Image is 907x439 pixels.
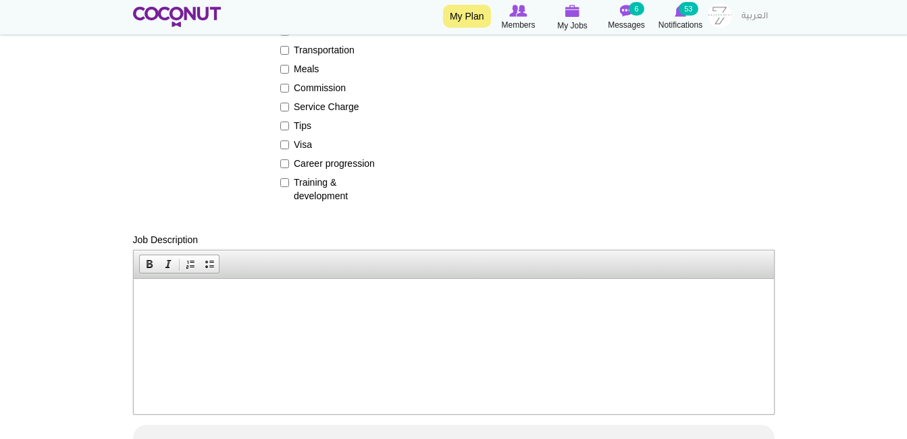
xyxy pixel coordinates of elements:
a: Insert/Remove Numbered List [181,255,200,273]
img: Notifications [675,5,686,17]
input: Visa [280,140,289,149]
input: Training & development [280,178,289,187]
input: Commission [280,84,289,93]
input: Tips [280,122,289,130]
label: Commission [280,81,379,95]
input: Career progression [280,159,289,168]
img: Browse Members [509,5,527,17]
label: Visa [280,138,379,151]
img: Home [133,7,222,27]
a: Messages Messages 6 [600,3,654,32]
input: Meals [280,65,289,74]
input: Transportation [280,46,289,55]
span: Notifications [658,18,702,32]
span: Messages [608,18,645,32]
a: Browse Members Members [492,3,546,32]
label: Tips [280,119,379,132]
label: Transportation [280,43,379,57]
a: Bold [140,255,159,273]
a: Notifications Notifications 53 [654,3,708,32]
label: Meals [280,62,379,76]
img: Messages [620,5,633,17]
label: Job Description [133,233,199,247]
span: Members [501,18,535,32]
label: Training & development [280,176,379,203]
a: My Jobs My Jobs [546,3,600,32]
a: Insert/Remove Bulleted List [200,255,219,273]
small: 53 [679,2,698,16]
iframe: Rich Text Editor, edit-field-additional-info-und-0-value [134,279,774,414]
small: 6 [629,2,644,16]
input: Service Charge [280,103,289,111]
span: My Jobs [557,19,588,32]
label: Service Charge [280,100,379,113]
a: Italic [159,255,178,273]
a: العربية [735,3,775,30]
img: My Jobs [565,5,580,17]
label: Career progression [280,157,379,170]
a: My Plan [443,5,491,28]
